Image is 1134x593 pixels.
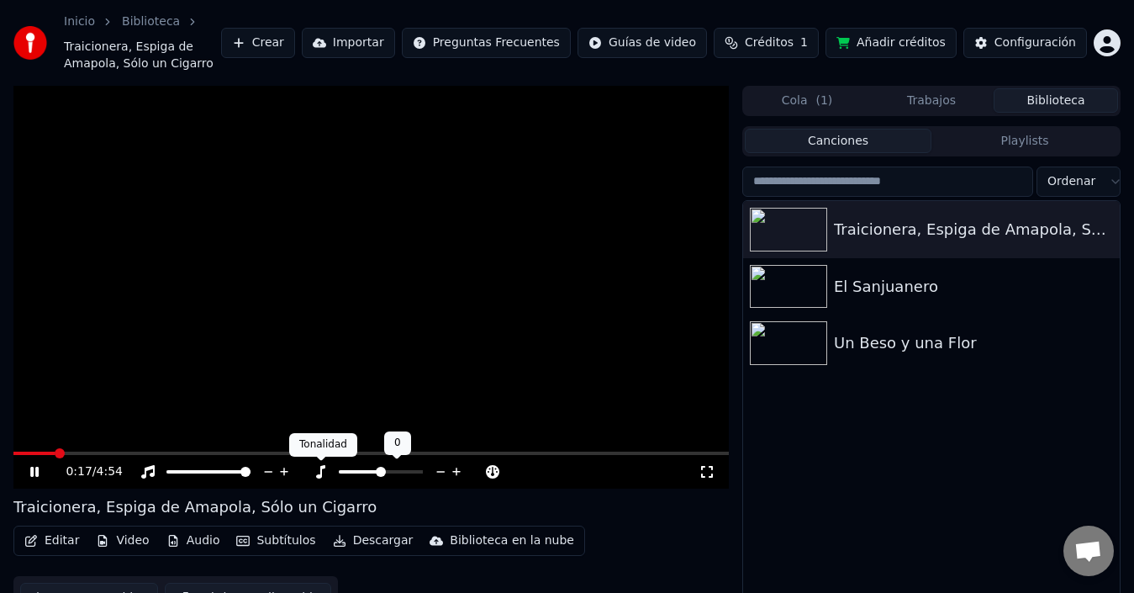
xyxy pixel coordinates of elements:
span: Traicionera, Espiga de Amapola, Sólo un Cigarro [64,39,221,72]
div: Biblioteca en la nube [450,532,574,549]
div: Chat abierto [1063,526,1114,576]
a: Inicio [64,13,95,30]
button: Biblioteca [994,88,1118,113]
div: Traicionera, Espiga de Amapola, Sólo un Cigarro [13,495,377,519]
button: Cola [745,88,869,113]
div: Un Beso y una Flor [834,331,1113,355]
button: Video [89,529,156,553]
div: El Sanjuanero [834,275,1113,299]
span: 0:17 [66,463,92,480]
span: Créditos [745,34,794,51]
div: / [66,463,106,480]
button: Créditos1 [714,28,819,58]
a: Biblioteca [122,13,180,30]
button: Playlists [931,129,1118,153]
div: Tonalidad [289,433,357,457]
button: Canciones [745,129,931,153]
div: 0 [384,432,411,455]
div: Traicionera, Espiga de Amapola, Sólo un Cigarro [834,218,1113,241]
button: Guías de video [578,28,707,58]
button: Trabajos [869,88,994,113]
div: Configuración [994,34,1076,51]
button: Crear [221,28,295,58]
img: youka [13,26,47,60]
nav: breadcrumb [64,13,221,72]
button: Importar [302,28,395,58]
span: Ordenar [1047,173,1095,190]
button: Añadir créditos [825,28,957,58]
span: ( 1 ) [815,93,832,109]
span: 1 [800,34,808,51]
button: Editar [18,529,86,553]
button: Descargar [326,529,420,553]
button: Preguntas Frecuentes [402,28,571,58]
span: 4:54 [97,463,123,480]
button: Configuración [963,28,1087,58]
button: Audio [160,529,227,553]
button: Subtítulos [229,529,322,553]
